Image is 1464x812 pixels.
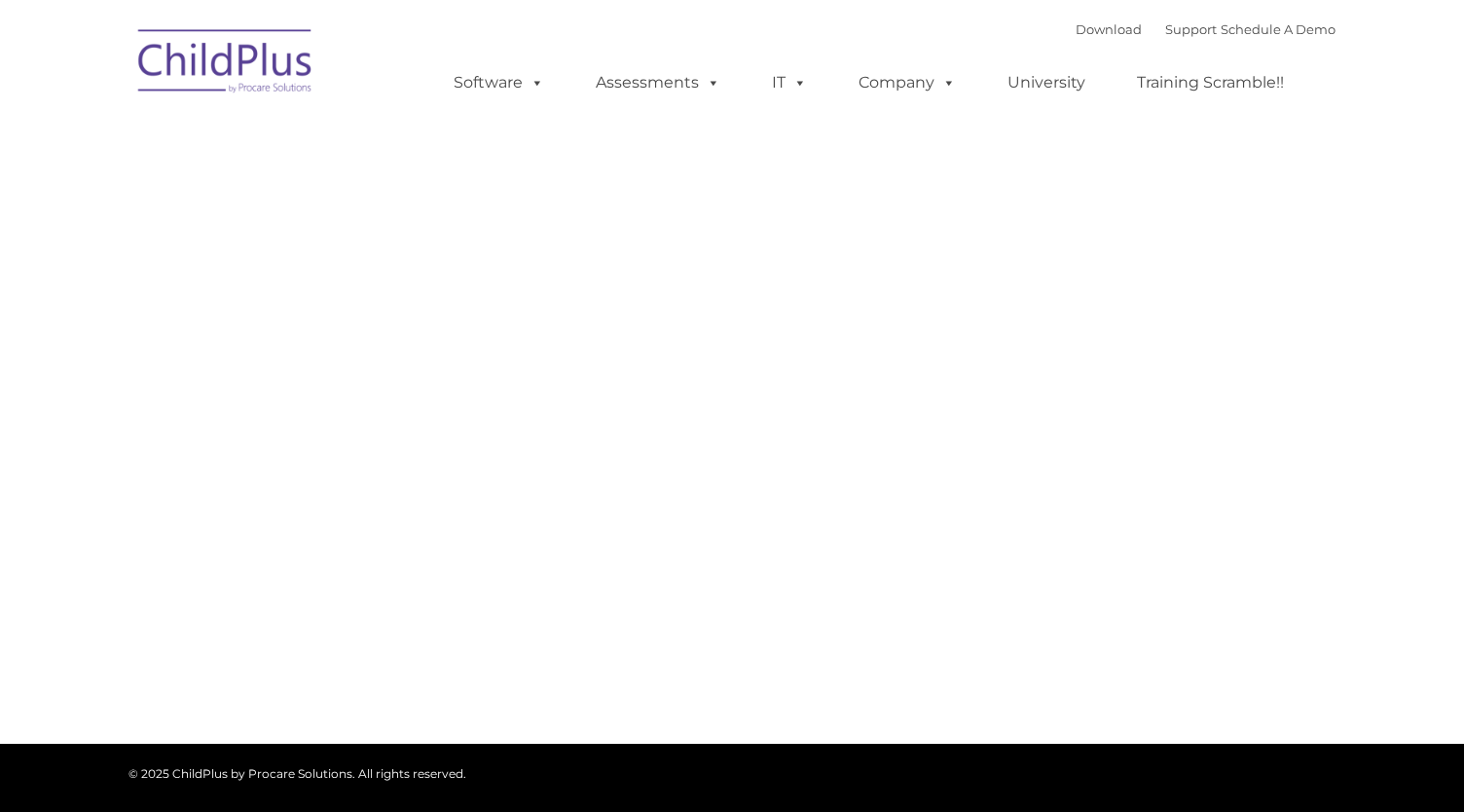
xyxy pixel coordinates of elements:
a: Assessments [576,63,740,102]
a: Company [839,63,975,102]
a: Support [1165,21,1217,37]
a: Software [434,63,564,102]
a: IT [752,63,826,102]
span: © 2025 ChildPlus by Procare Solutions. All rights reserved. [128,766,466,781]
a: Schedule A Demo [1221,21,1336,37]
font: | [1076,21,1336,37]
img: ChildPlus by Procare Solutions [128,16,323,113]
a: Download [1076,21,1142,37]
a: Training Scramble!! [1117,63,1303,102]
a: University [988,63,1105,102]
